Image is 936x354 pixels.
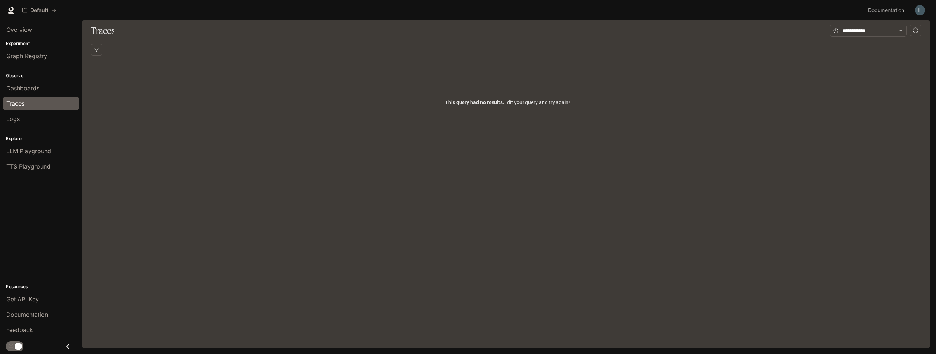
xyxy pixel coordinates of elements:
h1: Traces [91,23,114,38]
span: sync [913,27,918,33]
button: User avatar [913,3,927,18]
span: Edit your query and try again! [445,98,570,106]
p: Default [30,7,48,14]
img: User avatar [915,5,925,15]
span: This query had no results. [445,99,504,105]
a: Documentation [865,3,910,18]
span: Documentation [868,6,904,15]
button: All workspaces [19,3,60,18]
